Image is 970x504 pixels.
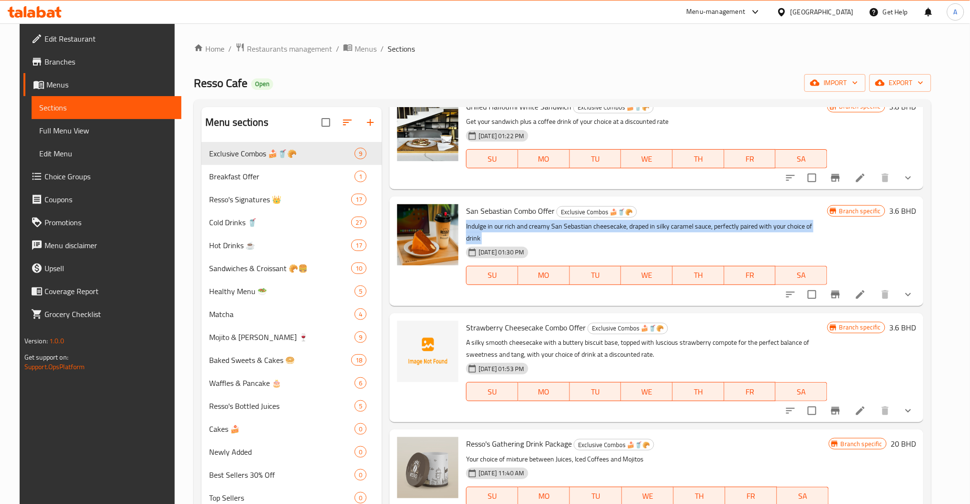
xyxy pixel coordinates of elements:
span: Exclusive Combos 🍰🥤🥐 [574,439,654,450]
div: Matcha4 [201,303,382,326]
a: Edit Restaurant [23,27,182,50]
div: Breakfast Offer1 [201,165,382,188]
div: items [355,308,367,320]
span: Resso Cafe [194,72,247,94]
span: MO [522,152,566,166]
span: 18 [352,356,366,365]
button: SU [466,149,518,168]
span: Exclusive Combos 🍰🥤🥐 [209,148,355,159]
span: WE [626,489,670,503]
img: Strawberry Cheesecake Combo Offer [397,321,458,382]
span: 0 [355,493,366,503]
span: 6 [355,379,366,388]
span: export [877,77,924,89]
span: Menus [355,43,377,55]
span: 17 [352,195,366,204]
span: [DATE] 11:40 AM [475,469,528,478]
span: Edit Restaurant [45,33,174,44]
div: Top Sellers [209,492,355,504]
span: San Sebastian Combo Offer [466,204,555,218]
button: FR [725,382,776,401]
button: SU [466,382,518,401]
div: Hot Drinks ☕ [209,240,351,251]
span: Best Sellers 30% Off [209,469,355,481]
span: WE [625,268,669,282]
span: FR [728,268,772,282]
span: Matcha [209,308,355,320]
a: Coverage Report [23,280,182,303]
a: Restaurants management [235,43,332,55]
span: TH [678,489,722,503]
button: delete [874,166,897,189]
span: Exclusive Combos 🍰🥤🥐 [574,102,653,113]
button: MO [518,382,570,401]
div: items [355,423,367,435]
span: 17 [352,241,366,250]
button: Add section [359,111,382,134]
a: Support.OpsPlatform [24,361,85,373]
span: Select to update [802,285,822,305]
button: export [870,74,931,92]
a: Menu disclaimer [23,234,182,257]
span: TU [574,152,618,166]
p: Get your sandwich plus a coffee drink of your choice at a discounted rate [466,116,827,128]
span: Sort sections [336,111,359,134]
span: [DATE] 01:30 PM [475,248,528,257]
span: FR [729,489,773,503]
div: Resso's Bottled Juices [209,400,355,412]
a: Menus [23,73,182,96]
span: WE [625,385,669,399]
a: Edit menu item [855,405,866,416]
button: WE [621,266,673,285]
button: FR [725,149,776,168]
span: Get support on: [24,351,68,363]
div: Open [251,78,273,90]
span: Edit Menu [39,148,174,159]
span: Grocery Checklist [45,308,174,320]
span: 4 [355,310,366,319]
h6: 20 BHD [891,437,916,450]
button: MO [518,266,570,285]
button: FR [725,266,776,285]
button: show more [897,283,920,306]
span: Choice Groups [45,171,174,182]
h6: 3.6 BHD [889,204,916,218]
span: TH [677,152,721,166]
svg: Show Choices [903,172,914,184]
span: SA [780,385,824,399]
div: Healthy Menu 🥗5 [201,280,382,303]
p: Indulge in our rich and creamy San Sebastian cheesecake, draped in silky caramel sauce, perfectly... [466,220,827,244]
span: FR [728,385,772,399]
span: Strawberry Cheesecake Combo Offer [466,320,586,335]
div: items [355,171,367,182]
div: items [355,400,367,412]
nav: breadcrumb [194,43,931,55]
button: MO [518,149,570,168]
a: Branches [23,50,182,73]
img: Grilled Halloumi White Sandwich [397,100,458,161]
div: Resso's Signatures 👑17 [201,188,382,211]
button: SA [776,266,827,285]
a: Edit Menu [32,142,182,165]
button: Branch-specific-item [824,283,847,306]
button: delete [874,283,897,306]
button: sort-choices [779,399,802,422]
span: Coverage Report [45,285,174,297]
span: 9 [355,149,366,158]
span: Select to update [802,401,822,421]
div: items [351,354,367,366]
span: MO [522,268,566,282]
div: [GEOGRAPHIC_DATA] [791,7,854,17]
div: items [355,377,367,389]
img: San Sebastian Combo Offer [397,204,458,265]
span: SU [470,268,514,282]
span: Healthy Menu 🥗 [209,285,355,297]
li: / [228,43,232,55]
span: Cakes 🍰 [209,423,355,435]
span: Exclusive Combos 🍰🥤🥐 [557,207,636,218]
span: SA [781,489,825,503]
span: Menu disclaimer [45,240,174,251]
span: FR [728,152,772,166]
span: [DATE] 01:53 PM [475,364,528,373]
